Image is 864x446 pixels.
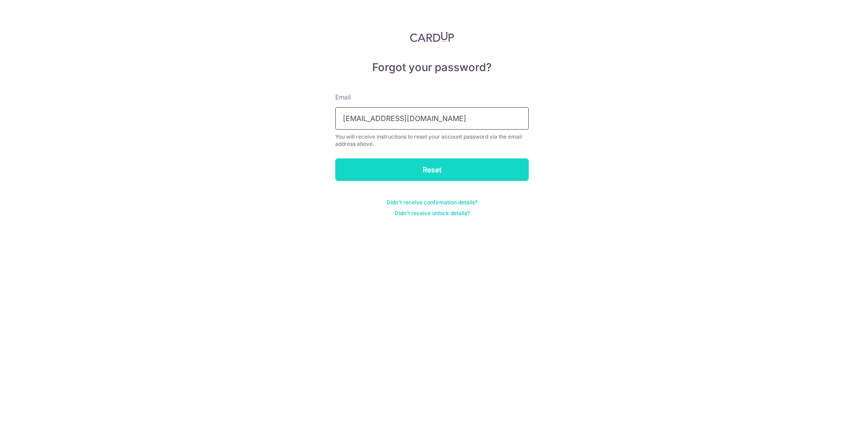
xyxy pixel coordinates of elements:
img: CardUp Logo [410,32,454,42]
a: Didn't receive confirmation details? [387,199,477,206]
div: You will receive instructions to reset your account password via the email address above. [335,133,529,148]
a: Didn't receive unlock details? [395,210,470,217]
h5: Forgot your password? [335,60,529,75]
label: Email [335,93,351,102]
input: Enter your Email [335,107,529,130]
input: Reset [335,158,529,181]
